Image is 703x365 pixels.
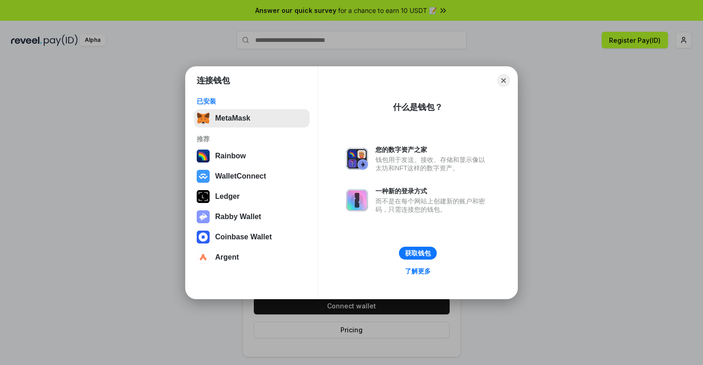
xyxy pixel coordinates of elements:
button: Rainbow [194,147,310,165]
h1: 连接钱包 [197,75,230,86]
img: svg+xml,%3Csvg%20width%3D%2228%22%20height%3D%2228%22%20viewBox%3D%220%200%2028%2028%22%20fill%3D... [197,170,210,183]
button: Coinbase Wallet [194,228,310,246]
div: 获取钱包 [405,249,431,257]
button: Close [497,74,510,87]
img: svg+xml,%3Csvg%20fill%3D%22none%22%20height%3D%2233%22%20viewBox%3D%220%200%2035%2033%22%20width%... [197,112,210,125]
div: Ledger [215,192,240,201]
img: svg+xml,%3Csvg%20xmlns%3D%22http%3A%2F%2Fwww.w3.org%2F2000%2Fsvg%22%20fill%3D%22none%22%20viewBox... [197,210,210,223]
div: 什么是钱包？ [393,102,443,113]
div: Rabby Wallet [215,213,261,221]
a: 了解更多 [399,265,436,277]
img: svg+xml,%3Csvg%20width%3D%22120%22%20height%3D%22120%22%20viewBox%3D%220%200%20120%20120%22%20fil... [197,150,210,162]
button: WalletConnect [194,167,310,185]
button: MetaMask [194,109,310,127]
button: 获取钱包 [399,247,437,260]
div: Coinbase Wallet [215,233,272,241]
div: Argent [215,253,239,261]
button: Rabby Wallet [194,208,310,226]
div: 推荐 [197,135,307,143]
div: 了解更多 [405,267,431,275]
img: svg+xml,%3Csvg%20xmlns%3D%22http%3A%2F%2Fwww.w3.org%2F2000%2Fsvg%22%20fill%3D%22none%22%20viewBox... [346,189,368,211]
img: svg+xml,%3Csvg%20xmlns%3D%22http%3A%2F%2Fwww.w3.org%2F2000%2Fsvg%22%20fill%3D%22none%22%20viewBox... [346,148,368,170]
div: 一种新的登录方式 [375,187,490,195]
div: 钱包用于发送、接收、存储和显示像以太坊和NFT这样的数字资产。 [375,156,490,172]
img: svg+xml,%3Csvg%20xmlns%3D%22http%3A%2F%2Fwww.w3.org%2F2000%2Fsvg%22%20width%3D%2228%22%20height%3... [197,190,210,203]
div: WalletConnect [215,172,266,180]
img: svg+xml,%3Csvg%20width%3D%2228%22%20height%3D%2228%22%20viewBox%3D%220%200%2028%2028%22%20fill%3D... [197,231,210,243]
button: Ledger [194,187,310,206]
div: 而不是在每个网站上创建新的账户和密码，只需连接您的钱包。 [375,197,490,214]
img: svg+xml,%3Csvg%20width%3D%2228%22%20height%3D%2228%22%20viewBox%3D%220%200%2028%2028%22%20fill%3D... [197,251,210,264]
div: MetaMask [215,114,250,122]
button: Argent [194,248,310,267]
div: Rainbow [215,152,246,160]
div: 已安装 [197,97,307,105]
div: 您的数字资产之家 [375,145,490,154]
